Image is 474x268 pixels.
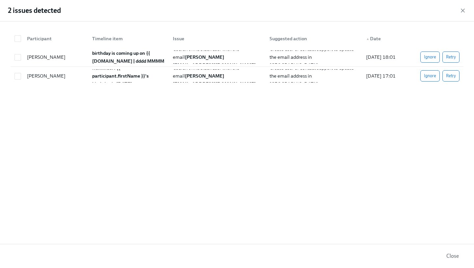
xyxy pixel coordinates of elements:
[173,65,256,87] span: Couldn't find Slack user with the email
[442,51,460,63] button: Retry
[420,70,440,82] button: Ignore
[90,35,168,43] div: Timeline item
[363,35,409,43] div: Date
[24,72,87,80] div: [PERSON_NAME]
[24,53,87,61] div: [PERSON_NAME]
[420,51,440,63] button: Ignore
[446,54,456,60] span: Retry
[366,37,369,41] span: ▲
[424,73,436,79] span: Ignore
[363,53,409,61] div: [DATE] 18:01
[11,67,463,85] div: [PERSON_NAME]Reminder: {{ participant.firstName }}'s birthday is [DATE]Couldn't find Slack user w...
[173,54,256,68] strong: [PERSON_NAME][EMAIL_ADDRESS][DOMAIN_NAME]
[24,35,87,43] div: Participant
[92,65,150,87] strong: Reminder: {{ participant.firstName }}'s birthday is [DATE]
[173,73,256,87] strong: [PERSON_NAME][EMAIL_ADDRESS][DOMAIN_NAME]
[8,6,61,16] h2: 2 issues detected
[267,35,361,43] div: Suggested action
[87,32,168,45] div: Timeline item
[424,54,436,60] span: Ignore
[446,73,456,79] span: Retry
[264,32,361,45] div: Suggested action
[446,253,459,259] span: Close
[270,65,355,87] span: Create user or contact Support to update the email address in [GEOGRAPHIC_DATA]
[270,46,355,68] span: Create user or contact Support to update the email address in [GEOGRAPHIC_DATA]
[22,32,87,45] div: Participant
[442,250,463,263] button: Close
[11,48,463,67] div: [PERSON_NAME]{{ participant.firstName }}'s birthday is coming up on {{ [DOMAIN_NAME] | dddd MMMM ...
[442,70,460,82] button: Retry
[363,72,409,80] div: [DATE] 17:01
[168,32,264,45] div: Issue
[361,32,409,45] div: ▲Date
[173,46,256,68] span: Couldn't find Slack user with the email
[170,35,264,43] div: Issue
